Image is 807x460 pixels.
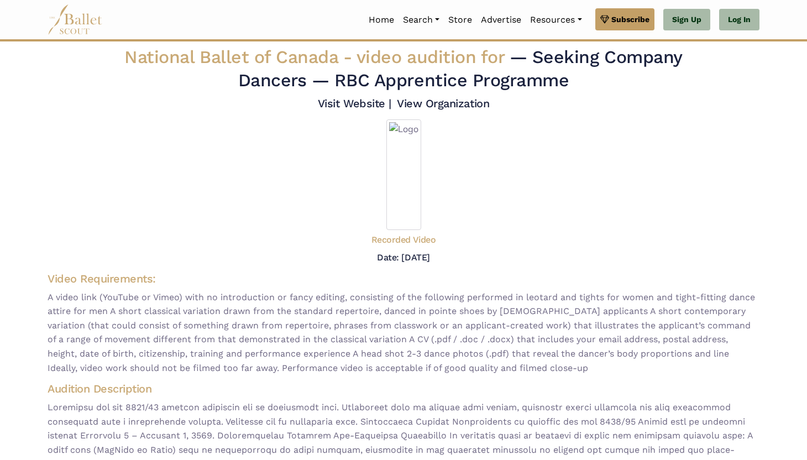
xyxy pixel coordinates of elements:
a: Subscribe [595,8,654,30]
span: — RBC Apprentice Programme [312,70,569,91]
h5: Recorded Video [371,234,436,246]
img: gem.svg [600,13,609,25]
a: Home [364,8,399,32]
h5: Date: [DATE] [377,252,429,263]
a: Visit Website | [318,97,391,110]
a: Store [444,8,476,32]
span: National Ballet of Canada - [124,46,509,67]
span: — Seeking Company Dancers [238,46,683,91]
a: View Organization [397,97,489,110]
span: video audition for [357,46,504,67]
span: Video Requirements: [48,272,156,285]
img: Logo [386,119,421,230]
span: Subscribe [611,13,649,25]
a: Resources [526,8,586,32]
a: Search [399,8,444,32]
h4: Audition Description [48,381,759,396]
span: A video link (YouTube or Vimeo) with no introduction or fancy editing, consisting of the followin... [48,290,759,375]
a: Log In [719,9,759,31]
a: Advertise [476,8,526,32]
a: Sign Up [663,9,710,31]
